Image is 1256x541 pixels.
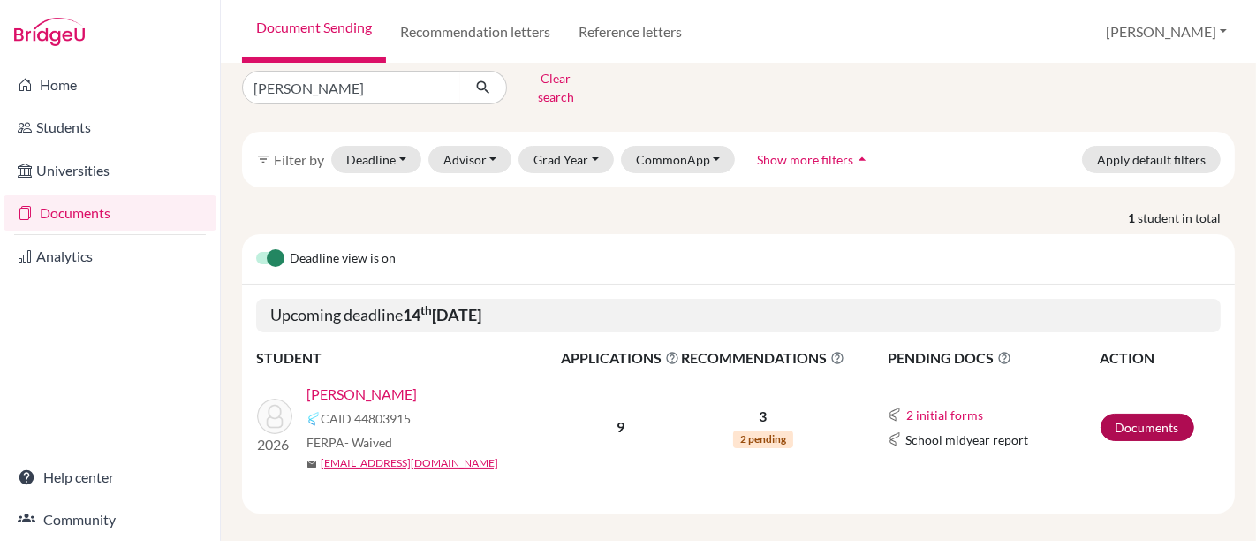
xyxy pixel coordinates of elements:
[733,431,793,448] span: 2 pending
[4,239,216,274] a: Analytics
[1082,146,1221,173] button: Apply default filters
[621,146,736,173] button: CommonApp
[1138,209,1235,227] span: student in total
[888,347,1098,369] span: PENDING DOCS
[1128,209,1138,227] strong: 1
[290,248,396,270] span: Deadline view is on
[344,435,392,450] span: - Waived
[1101,414,1194,441] a: Documents
[14,18,85,46] img: Bridge-U
[681,406,844,427] p: 3
[256,299,1221,332] h5: Upcoming deadline
[1098,15,1235,49] button: [PERSON_NAME]
[257,399,292,434] img: Paiva, Pedro
[4,110,216,145] a: Students
[888,432,902,446] img: Common App logo
[4,153,216,188] a: Universities
[853,150,871,168] i: arrow_drop_up
[256,347,560,370] th: STUDENT
[905,431,1028,449] span: School midyear report
[306,384,417,405] a: [PERSON_NAME]
[4,502,216,537] a: Community
[306,433,392,452] span: FERPA
[420,303,432,317] sup: th
[403,305,481,324] b: 14 [DATE]
[518,146,614,173] button: Grad Year
[306,412,321,426] img: Common App logo
[4,460,216,495] a: Help center
[742,146,886,173] button: Show more filtersarrow_drop_up
[256,152,270,166] i: filter_list
[242,71,461,104] input: Find student by name...
[331,146,421,173] button: Deadline
[1100,347,1221,370] th: ACTION
[274,151,324,168] span: Filter by
[507,65,605,110] button: Clear search
[681,347,844,369] span: RECOMMENDATIONS
[257,434,292,455] p: 2026
[757,152,853,167] span: Show more filters
[561,347,679,369] span: APPLICATIONS
[888,408,902,422] img: Common App logo
[306,459,317,469] span: mail
[905,405,984,425] button: 2 initial forms
[4,67,216,103] a: Home
[321,409,411,428] span: CAID 44803915
[321,455,498,471] a: [EMAIL_ADDRESS][DOMAIN_NAME]
[4,195,216,231] a: Documents
[617,418,624,435] b: 9
[428,146,512,173] button: Advisor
